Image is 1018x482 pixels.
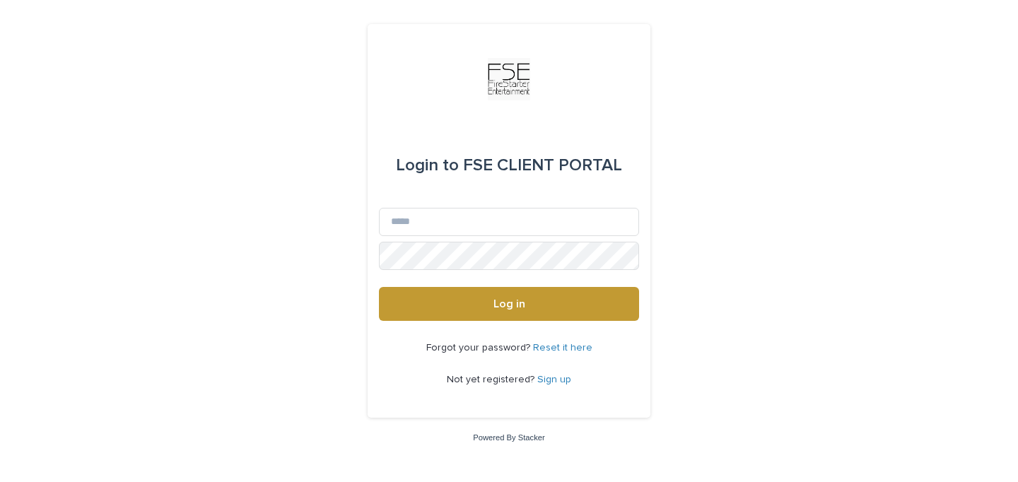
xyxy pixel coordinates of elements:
[426,343,533,353] span: Forgot your password?
[379,287,639,321] button: Log in
[473,433,544,442] a: Powered By Stacker
[488,58,530,100] img: Km9EesSdRbS9ajqhBzyo
[396,146,622,185] div: FSE CLIENT PORTAL
[396,157,459,174] span: Login to
[493,298,525,310] span: Log in
[533,343,592,353] a: Reset it here
[537,375,571,384] a: Sign up
[447,375,537,384] span: Not yet registered?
